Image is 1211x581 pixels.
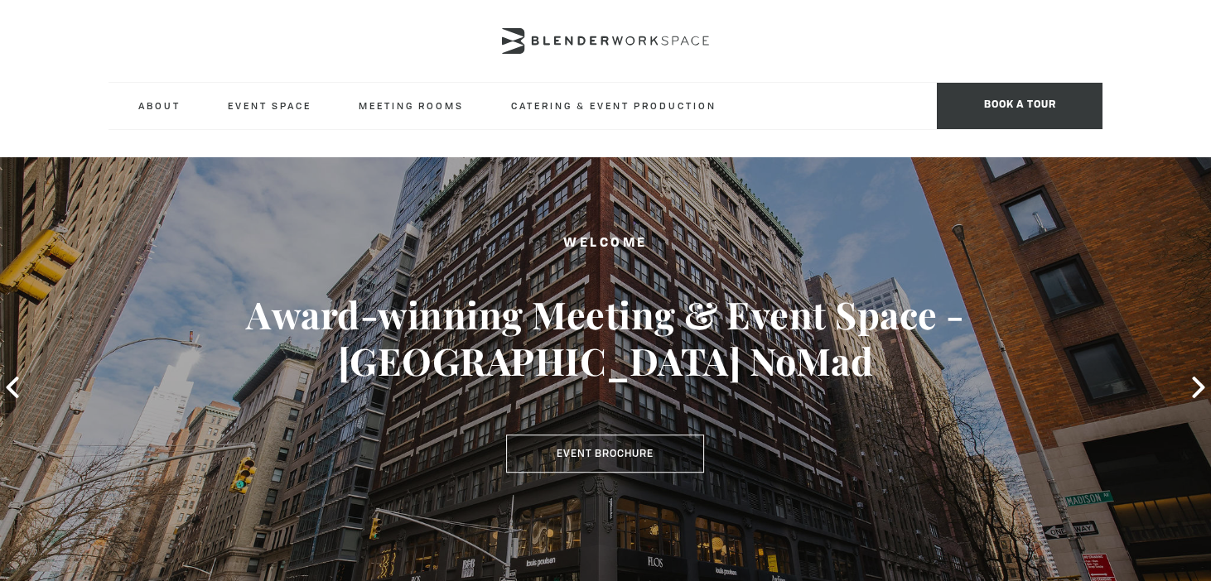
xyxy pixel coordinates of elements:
[60,291,1151,384] h3: Award-winning Meeting & Event Space - [GEOGRAPHIC_DATA] NoMad
[125,83,194,128] a: About
[498,83,730,128] a: Catering & Event Production
[937,83,1102,129] span: Book a tour
[215,83,325,128] a: Event Space
[506,435,704,473] a: Event Brochure
[60,233,1151,254] h2: Welcome
[345,83,477,128] a: Meeting Rooms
